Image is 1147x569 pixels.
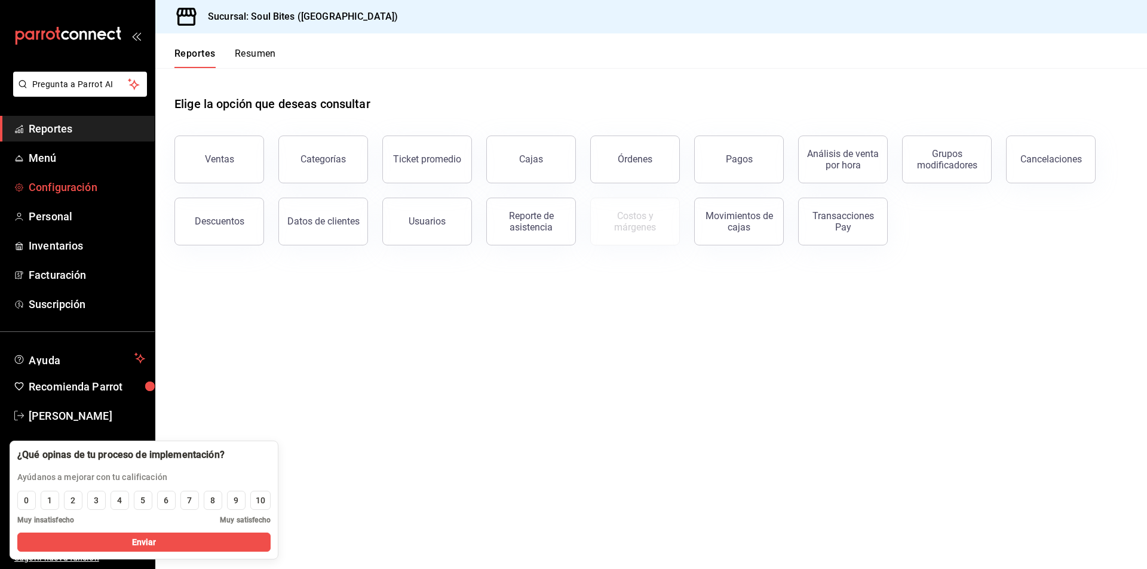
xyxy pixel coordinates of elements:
button: Reporte de asistencia [486,198,576,245]
button: Movimientos de cajas [694,198,784,245]
button: 8 [204,491,222,510]
div: Costos y márgenes [598,210,672,233]
button: Cancelaciones [1006,136,1096,183]
span: Inventarios [29,238,145,254]
button: 4 [111,491,129,510]
div: 5 [140,494,145,507]
button: 6 [157,491,176,510]
span: Facturación [29,267,145,283]
div: 0 [24,494,29,507]
div: Descuentos [195,216,244,227]
div: Ventas [205,153,234,165]
button: 7 [180,491,199,510]
button: Ticket promedio [382,136,472,183]
div: 4 [117,494,122,507]
button: 9 [227,491,246,510]
button: Reportes [174,48,216,68]
div: 7 [187,494,192,507]
button: Grupos modificadores [902,136,992,183]
span: Menú [29,150,145,166]
span: Recomienda Parrot [29,379,145,395]
div: 6 [164,494,168,507]
div: Movimientos de cajas [702,210,776,233]
button: 2 [64,491,82,510]
div: 2 [70,494,75,507]
button: Resumen [235,48,276,68]
span: Enviar [132,536,157,549]
button: Ventas [174,136,264,183]
button: Categorías [278,136,368,183]
button: 3 [87,491,106,510]
div: Reporte de asistencia [494,210,568,233]
div: navigation tabs [174,48,276,68]
button: 10 [250,491,271,510]
button: Usuarios [382,198,472,245]
span: Muy satisfecho [220,515,271,525]
div: Categorías [300,153,346,165]
button: Contrata inventarios para ver este reporte [590,198,680,245]
div: Transacciones Pay [806,210,880,233]
div: 8 [210,494,215,507]
button: 0 [17,491,36,510]
button: Análisis de venta por hora [798,136,888,183]
div: Ticket promedio [393,153,461,165]
span: Pregunta a Parrot AI [32,78,128,91]
button: open_drawer_menu [131,31,141,41]
button: Pregunta a Parrot AI [13,72,147,97]
div: Pagos [726,153,753,165]
button: 5 [134,491,152,510]
div: 3 [94,494,99,507]
span: Muy insatisfecho [17,515,74,525]
div: Cancelaciones [1020,153,1082,165]
span: Configuración [29,179,145,195]
div: Grupos modificadores [910,148,984,171]
span: Reportes [29,121,145,137]
div: Análisis de venta por hora [806,148,880,171]
div: 9 [234,494,238,507]
span: Personal [29,208,145,224]
div: ¿Qué opinas de tu proceso de implementación? [17,448,225,462]
h3: Sucursal: Soul Bites ([GEOGRAPHIC_DATA]) [198,10,398,24]
div: Cajas [519,152,544,167]
div: 1 [47,494,52,507]
h1: Elige la opción que deseas consultar [174,95,370,113]
div: Usuarios [409,216,446,227]
span: [PERSON_NAME] [29,408,145,424]
p: Ayúdanos a mejorar con tu calificación [17,471,225,484]
a: Cajas [486,136,576,183]
span: Suscripción [29,296,145,312]
button: Datos de clientes [278,198,368,245]
div: 10 [256,494,265,507]
button: Órdenes [590,136,680,183]
button: Transacciones Pay [798,198,888,245]
div: Datos de clientes [287,216,360,227]
a: Pregunta a Parrot AI [8,87,147,99]
button: 1 [41,491,59,510]
button: Enviar [17,533,271,552]
button: Pagos [694,136,784,183]
span: Ayuda [29,351,130,365]
div: Órdenes [618,153,652,165]
button: Descuentos [174,198,264,245]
